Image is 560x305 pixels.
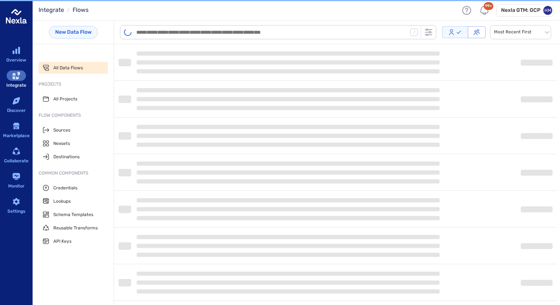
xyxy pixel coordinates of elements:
span: Sources [53,127,70,133]
a: Settings [4,196,28,216]
span: Credentials [53,185,77,191]
div: / [410,29,418,36]
div: search-bar-container [120,25,486,39]
div: Access Level-uncontrolled [442,26,486,38]
a: Schema Templates [39,209,108,221]
nav: breadcrumb [39,6,89,15]
a: All Projects [39,93,108,105]
div: Discover [7,107,26,115]
a: Credentials [39,182,108,194]
div: Notifications [479,4,490,16]
span: Schema Templates [53,212,93,218]
a: Discover [4,95,28,116]
span: Projects [39,81,108,87]
div: Help [461,4,473,16]
a: Reusable Transforms [39,222,108,234]
div: Integrate [6,82,26,89]
span: Flow Components [39,112,108,118]
a: Marketplace [4,120,28,141]
a: New Data Flow [49,26,98,39]
a: Integrate [39,6,64,13]
a: Monitor [4,170,28,191]
li: / [67,6,70,15]
span: Reusable Transforms [53,225,98,231]
button: Accessible to me [468,26,486,38]
a: Lookups [39,195,108,207]
span: All Projects [53,96,77,102]
div: Overview [6,56,26,64]
div: HM [543,6,552,15]
a: Integrate [4,70,28,90]
h6: Nexla GTM: GCP [501,7,540,14]
a: Nexsets [39,137,108,149]
div: sub-menu-container [33,21,114,305]
div: 99+ [484,2,493,10]
div: Marketplace [3,132,30,140]
a: Collaborate [4,145,28,166]
span: Destinations [53,154,80,160]
span: Lookups [53,198,71,204]
a: Sources [39,124,108,136]
div: Monitor [8,182,24,190]
span: API Keys [53,238,71,244]
a: Flows [73,6,89,13]
span: Nexsets [53,140,70,146]
a: Overview [4,44,28,65]
a: API Keys [39,235,108,247]
div: Collaborate [4,157,29,165]
img: logo [6,6,27,27]
div: Settings [7,208,25,215]
span: Common Components [39,170,108,176]
a: All Data Flows [39,62,108,74]
button: Owned by me [442,26,468,38]
span: All Data Flows [53,65,83,71]
a: Destinations [39,151,108,163]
